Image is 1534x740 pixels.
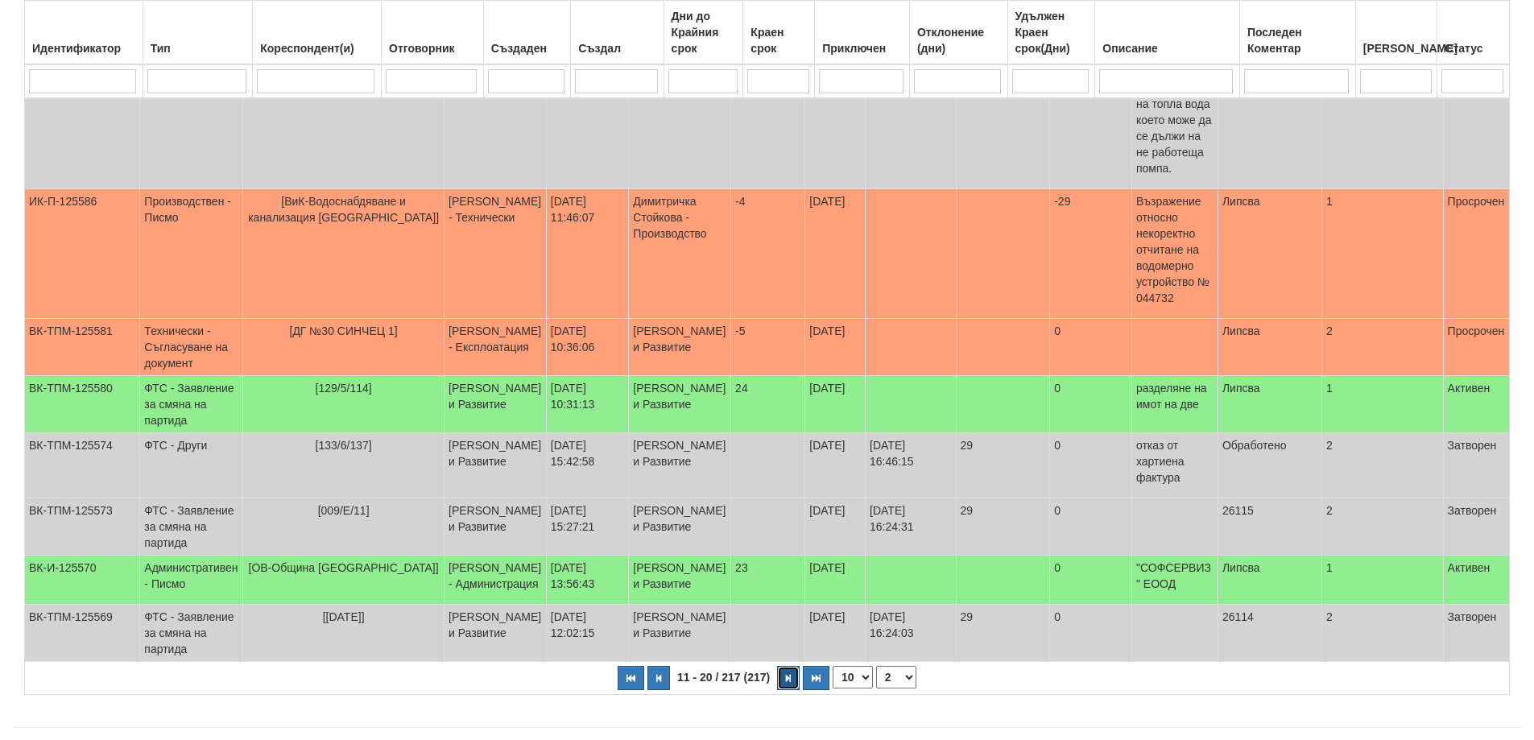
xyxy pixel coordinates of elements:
[25,376,140,433] td: ВК-ТПМ-125580
[147,37,249,60] div: Тип
[143,1,253,65] th: Тип: No sort applied, activate to apply an ascending sort
[1437,1,1510,65] th: Статус: No sort applied, activate to apply an ascending sort
[1239,1,1355,65] th: Последен Коментар: No sort applied, activate to apply an ascending sort
[876,666,916,688] select: Страница номер
[735,195,745,208] span: -4
[140,189,243,319] td: Производствен - Писмо
[290,325,398,337] span: [ДГ №30 СИНЧЕЦ 1]
[25,189,140,319] td: ИК-П-125586
[1222,325,1260,337] span: Липсва
[1050,605,1132,662] td: 0
[803,666,829,690] button: Последна страница
[1441,37,1505,60] div: Статус
[1007,1,1095,65] th: Удължен Краен срок(Дни): No sort applied, activate to apply an ascending sort
[1050,498,1132,556] td: 0
[1222,504,1254,517] span: 26115
[546,319,629,376] td: [DATE] 10:36:06
[546,189,629,319] td: [DATE] 11:46:07
[316,382,372,395] span: [129/5/114]
[1321,189,1443,319] td: 1
[140,433,243,498] td: ФТС - Други
[444,189,547,319] td: [PERSON_NAME] - Технически
[140,498,243,556] td: ФТС - Заявление за смяна на партида
[25,498,140,556] td: ВК-ТПМ-125573
[735,382,748,395] span: 24
[647,666,670,690] button: Предишна страница
[1321,376,1443,433] td: 1
[1321,319,1443,376] td: 2
[1443,498,1509,556] td: Затворен
[444,319,547,376] td: [PERSON_NAME] - Експлоатация
[386,37,479,60] div: Отговорник
[673,671,774,684] span: 11 - 20 / 217 (217)
[629,319,731,376] td: [PERSON_NAME] и Развитие
[629,605,731,662] td: [PERSON_NAME] и Развитие
[1222,610,1254,623] span: 26114
[1050,319,1132,376] td: 0
[1321,433,1443,498] td: 2
[805,605,866,662] td: [DATE]
[629,376,731,433] td: [PERSON_NAME] и Развитие
[805,498,866,556] td: [DATE]
[382,1,484,65] th: Отговорник: No sort applied, activate to apply an ascending sort
[488,37,566,60] div: Създаден
[866,498,957,556] td: [DATE] 16:24:31
[483,1,570,65] th: Създаден: No sort applied, activate to apply an ascending sort
[316,439,372,452] span: [133/6/137]
[815,1,910,65] th: Приключен: No sort applied, activate to apply an ascending sort
[249,561,439,574] span: [ОВ-Община [GEOGRAPHIC_DATA]]
[25,433,140,498] td: ВК-ТПМ-125574
[833,666,873,688] select: Брой редове на страница
[1050,189,1132,319] td: -29
[140,605,243,662] td: ФТС - Заявление за смяна на партида
[668,5,739,60] div: Дни до Крайния срок
[140,556,243,605] td: Административен - Писмо
[257,37,377,60] div: Кореспондент(и)
[1050,433,1132,498] td: 0
[914,21,1003,60] div: Отклонение (дни)
[140,319,243,376] td: Технически - Съгласуване на документ
[140,376,243,433] td: ФТС - Заявление за смяна на партида
[575,37,659,60] div: Създал
[747,21,810,60] div: Краен срок
[318,504,370,517] span: [009/Е/11]
[777,666,800,690] button: Следваща страница
[1222,561,1260,574] span: Липсва
[25,556,140,605] td: ВК-И-125570
[1443,376,1509,433] td: Активен
[25,319,140,376] td: ВК-ТПМ-125581
[444,376,547,433] td: [PERSON_NAME] и Развитие
[805,319,866,376] td: [DATE]
[1321,498,1443,556] td: 2
[956,498,1050,556] td: 29
[1443,433,1509,498] td: Затворен
[1360,37,1433,60] div: [PERSON_NAME]
[819,37,905,60] div: Приключен
[444,433,547,498] td: [PERSON_NAME] и Развитие
[323,610,365,623] span: [[DATE]]
[1355,1,1437,65] th: Брой Файлове: No sort applied, activate to apply an ascending sort
[866,605,957,662] td: [DATE] 16:24:03
[735,561,748,574] span: 23
[909,1,1007,65] th: Отклонение (дни): No sort applied, activate to apply an ascending sort
[1222,439,1287,452] span: Обработено
[664,1,743,65] th: Дни до Крайния срок: No sort applied, activate to apply an ascending sort
[1136,193,1214,306] p: Възражение относно некоректно отчитане на водомерно устройство № 044732
[546,498,629,556] td: [DATE] 15:27:21
[546,605,629,662] td: [DATE] 12:02:15
[1443,556,1509,605] td: Активен
[1222,382,1260,395] span: Липсва
[956,605,1050,662] td: 29
[29,37,139,60] div: Идентификатор
[1321,605,1443,662] td: 2
[1321,556,1443,605] td: 1
[571,1,664,65] th: Създал: No sort applied, activate to apply an ascending sort
[1222,195,1260,208] span: Липсва
[1443,319,1509,376] td: Просрочен
[1244,21,1351,60] div: Последен Коментар
[25,1,143,65] th: Идентификатор: No sort applied, activate to apply an ascending sort
[805,189,866,319] td: [DATE]
[1099,37,1235,60] div: Описание
[444,605,547,662] td: [PERSON_NAME] и Развитие
[1443,189,1509,319] td: Просрочен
